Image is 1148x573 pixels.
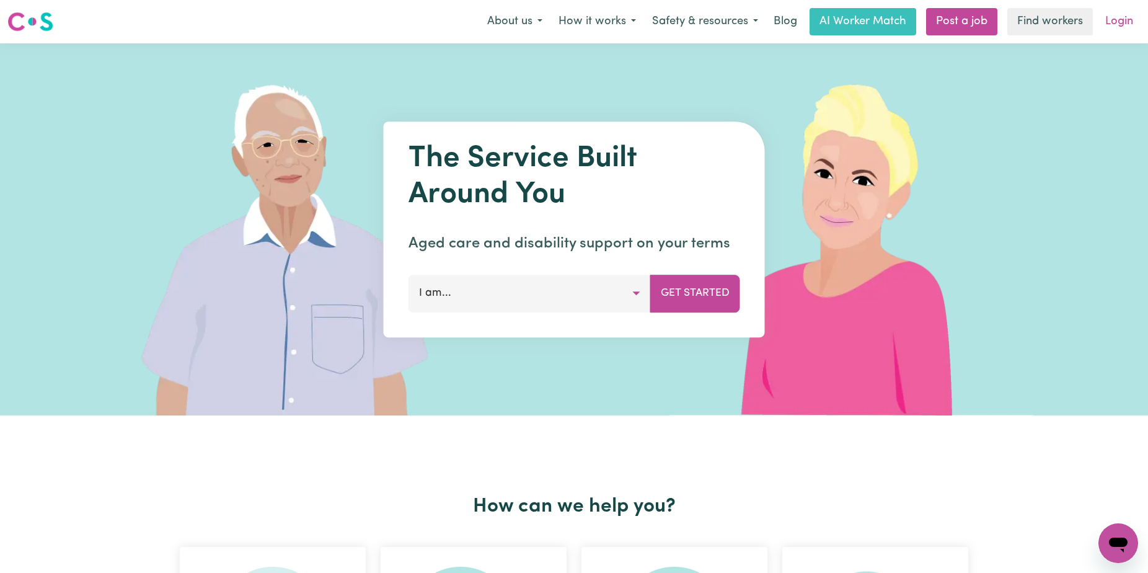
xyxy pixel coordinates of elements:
button: How it works [550,9,644,35]
iframe: Button to launch messaging window [1098,523,1138,563]
h2: How can we help you? [172,495,976,518]
button: Safety & resources [644,9,766,35]
button: Get Started [650,275,740,312]
img: Careseekers logo [7,11,53,33]
a: Find workers [1007,8,1093,35]
a: Login [1098,8,1141,35]
a: Careseekers logo [7,7,53,36]
button: About us [479,9,550,35]
p: Aged care and disability support on your terms [408,233,740,255]
a: Blog [766,8,805,35]
a: AI Worker Match [810,8,916,35]
a: Post a job [926,8,997,35]
button: I am... [408,275,651,312]
h1: The Service Built Around You [408,141,740,213]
